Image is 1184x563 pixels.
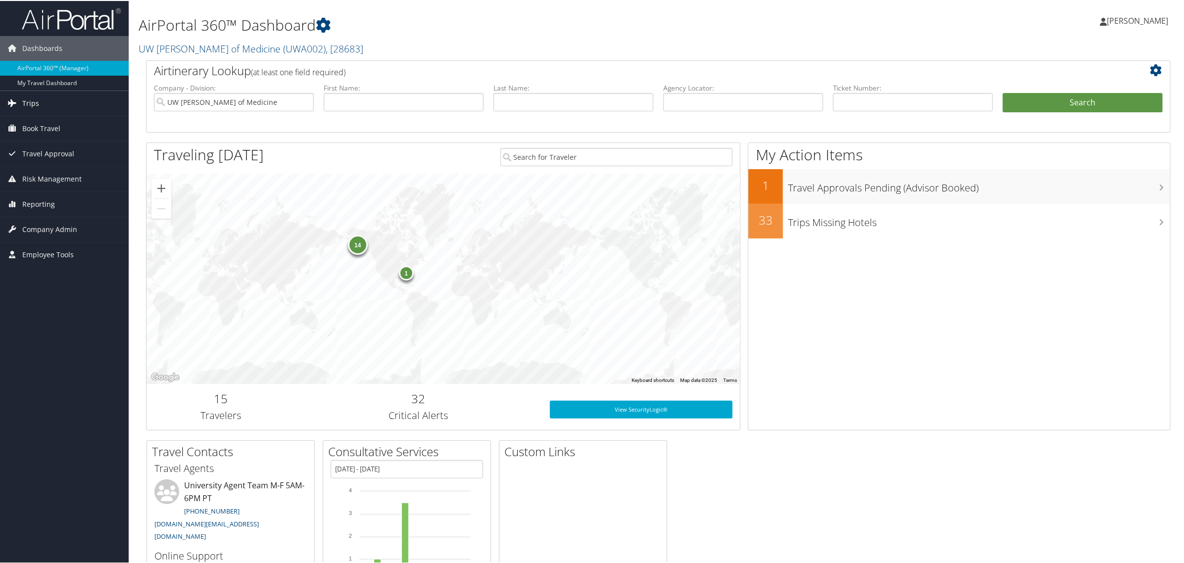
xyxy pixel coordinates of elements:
[154,408,288,422] h3: Travelers
[324,82,484,92] label: First Name:
[723,376,737,382] a: Terms (opens in new tab)
[1107,14,1168,25] span: [PERSON_NAME]
[149,370,182,383] img: Google
[550,400,733,418] a: View SecurityLogic®
[22,191,55,216] span: Reporting
[151,178,171,197] button: Zoom in
[151,198,171,218] button: Zoom out
[22,115,60,140] span: Book Travel
[326,41,363,54] span: , [ 28683 ]
[22,166,82,190] span: Risk Management
[500,147,733,165] input: Search for Traveler
[154,389,288,406] h2: 15
[302,389,535,406] h2: 32
[663,82,823,92] label: Agency Locator:
[154,61,1078,78] h2: Airtinerary Lookup
[184,506,240,515] a: [PHONE_NUMBER]
[22,241,74,266] span: Employee Tools
[152,442,314,459] h2: Travel Contacts
[504,442,667,459] h2: Custom Links
[349,486,352,492] tspan: 4
[139,14,832,35] h1: AirPortal 360™ Dashboard
[349,532,352,538] tspan: 2
[632,376,674,383] button: Keyboard shortcuts
[154,518,259,540] a: [DOMAIN_NAME][EMAIL_ADDRESS][DOMAIN_NAME]
[493,82,653,92] label: Last Name:
[22,216,77,241] span: Company Admin
[833,82,993,92] label: Ticket Number:
[22,141,74,165] span: Travel Approval
[302,408,535,422] h3: Critical Alerts
[748,203,1170,237] a: 33Trips Missing Hotels
[1100,5,1178,35] a: [PERSON_NAME]
[22,6,121,30] img: airportal-logo.png
[22,90,39,115] span: Trips
[748,211,783,228] h2: 33
[788,210,1170,229] h3: Trips Missing Hotels
[748,168,1170,203] a: 1Travel Approvals Pending (Advisor Booked)
[22,35,62,60] span: Dashboards
[154,143,264,164] h1: Traveling [DATE]
[788,175,1170,194] h3: Travel Approvals Pending (Advisor Booked)
[139,41,363,54] a: UW [PERSON_NAME] of Medicine
[1003,92,1163,112] button: Search
[251,66,345,77] span: (at least one field required)
[154,82,314,92] label: Company - Division:
[680,376,717,382] span: Map data ©2025
[328,442,491,459] h2: Consultative Services
[154,548,307,562] h3: Online Support
[149,370,182,383] a: Open this area in Google Maps (opens a new window)
[398,265,413,280] div: 1
[149,478,312,544] li: University Agent Team M-F 5AM-6PM PT
[349,509,352,515] tspan: 3
[283,41,326,54] span: ( UWA002 )
[748,143,1170,164] h1: My Action Items
[154,461,307,474] h3: Travel Agents
[347,234,367,254] div: 14
[748,176,783,193] h2: 1
[349,555,352,561] tspan: 1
